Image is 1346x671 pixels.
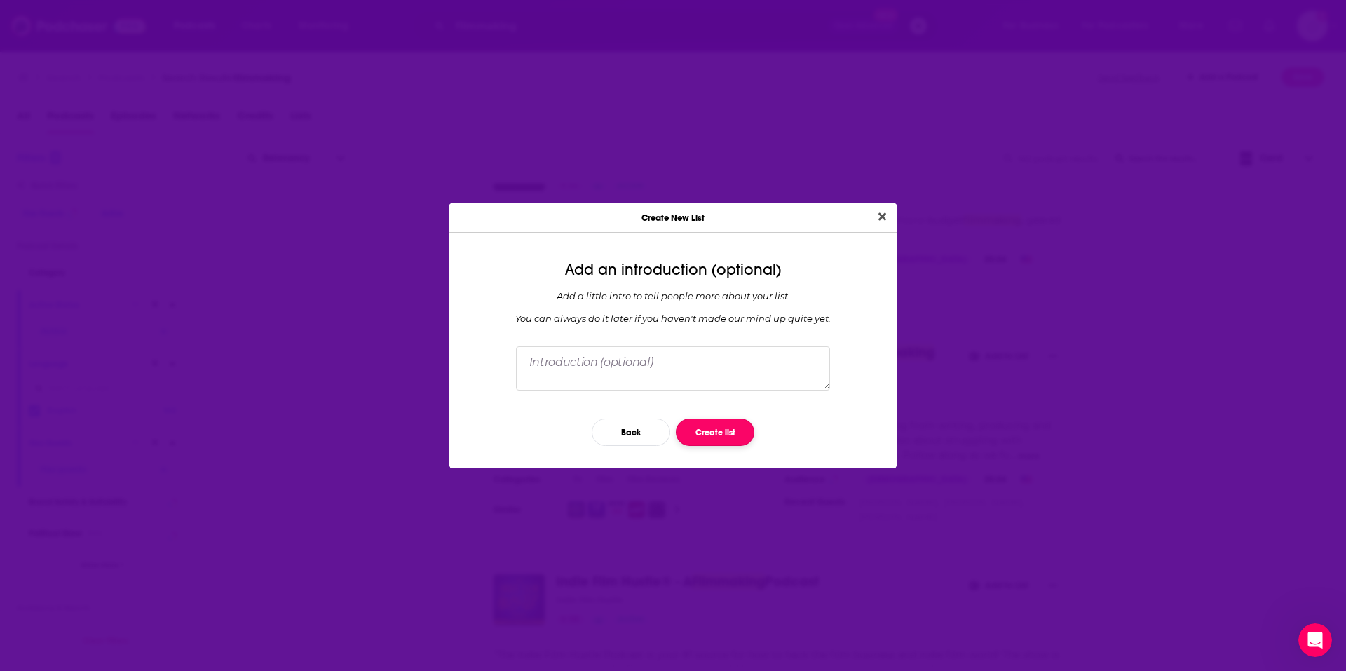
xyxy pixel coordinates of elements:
div: Create New List [449,203,897,233]
iframe: Intercom live chat [1298,623,1332,657]
button: Create list [676,419,754,446]
button: Back [592,419,670,446]
div: Add an introduction (optional) [460,261,886,279]
button: Close [873,208,892,226]
div: Add a little intro to tell people more about your list. You can always do it later if you haven '... [460,290,886,324]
